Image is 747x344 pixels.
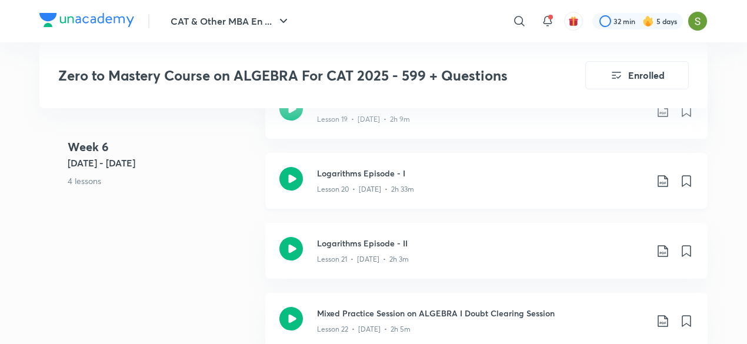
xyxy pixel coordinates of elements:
[317,307,646,319] h3: Mixed Practice Session on ALGEBRA I Doubt Clearing Session
[68,156,256,170] h5: [DATE] - [DATE]
[317,237,646,249] h3: Logarithms Episode - II
[39,13,134,30] a: Company Logo
[317,324,411,335] p: Lesson 22 • [DATE] • 2h 5m
[164,9,298,33] button: CAT & Other MBA En ...
[265,83,708,153] a: Indices, Surds & Polynomials Episode - IIILesson 19 • [DATE] • 2h 9m
[265,223,708,293] a: Logarithms Episode - IILesson 21 • [DATE] • 2h 3m
[317,167,646,179] h3: Logarithms Episode - I
[68,138,256,156] h4: Week 6
[317,114,410,125] p: Lesson 19 • [DATE] • 2h 9m
[68,175,256,187] p: 4 lessons
[317,184,414,195] p: Lesson 20 • [DATE] • 2h 33m
[585,61,689,89] button: Enrolled
[642,15,654,27] img: streak
[564,12,583,31] button: avatar
[39,13,134,27] img: Company Logo
[568,16,579,26] img: avatar
[688,11,708,31] img: Samridhi Vij
[58,67,519,84] h3: Zero to Mastery Course on ALGEBRA For CAT 2025 - 599 + Questions
[265,153,708,223] a: Logarithms Episode - ILesson 20 • [DATE] • 2h 33m
[317,254,409,265] p: Lesson 21 • [DATE] • 2h 3m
